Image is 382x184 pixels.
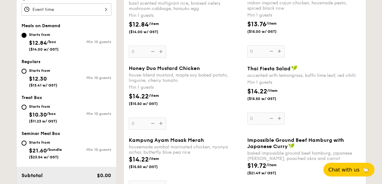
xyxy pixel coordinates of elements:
[22,131,60,136] span: Seminar Meal Box
[149,93,159,98] span: /item
[129,93,149,100] span: $14.22
[22,3,111,16] input: Event time
[66,147,111,152] div: Min 10 guests
[129,21,149,28] span: $12.84
[22,69,27,74] input: Starts from$12.30($13.41 w/ GST)Min 10 guests
[129,12,242,19] div: Min 1 guests
[97,172,111,178] span: $0.00
[29,83,57,87] span: ($13.41 w/ GST)
[267,88,278,93] span: /item
[129,29,171,34] span: ($14.00 w/ GST)
[266,21,277,26] span: /item
[29,104,57,109] div: Starts from
[247,66,291,72] span: Thai Fiesta Salad
[22,23,60,28] span: Meals on Demand
[247,88,267,95] span: $14.22
[22,95,42,100] span: Treat Box
[247,96,290,101] span: ($15.50 w/ GST)
[328,167,360,173] span: Chat with us
[129,1,242,11] div: basil scented multigrain rice, braised celery mushroom cabbage, hanjuku egg
[47,112,56,116] span: /box
[247,12,361,18] div: Min 1 guests
[66,76,111,80] div: Min 10 guests
[29,39,47,46] span: $12.84
[129,72,242,83] div: house-blend mustard, maple soy baked potato, linguine, cherry tomato
[22,105,27,110] input: Starts from$10.30/box($11.23 w/ GST)Min 10 guests
[129,144,242,155] div: housemade sambal marinated chicken, nyonya achar, butterfly blue pea rice
[247,162,266,170] span: $19.72
[47,40,56,44] span: /box
[129,65,200,71] span: Honey Duo Mustard Chicken
[362,166,370,173] span: 🦙
[129,164,171,169] span: ($15.50 w/ GST)
[29,147,47,154] span: $21.60
[22,172,43,178] span: Subtotal
[22,33,27,38] input: Starts from$12.84/box($14.00 w/ GST)Min 10 guests
[323,163,375,177] button: Chat with us🦙
[29,68,57,73] div: Starts from
[29,140,62,145] div: Starts from
[22,59,41,64] span: Regulars
[129,137,204,143] span: Kampung Ayam Masak Merah
[66,112,111,116] div: Min 10 guests
[129,84,242,91] div: Min 1 guests
[22,141,27,146] input: Starts from$21.60/bundle($23.54 w/ GST)Min 10 guests
[29,111,47,118] span: $10.30
[66,40,111,44] div: Min 10 guests
[291,65,297,71] img: icon-vegan.f8ff3823.svg
[29,75,47,82] span: $12.30
[247,29,290,34] span: ($15.00 w/ GST)
[149,157,159,161] span: /item
[129,101,171,106] span: ($15.50 w/ GST)
[288,143,295,149] img: icon-vegan.f8ff3823.svg
[247,151,361,161] div: baked impossible ground beef hamburg, japanese [PERSON_NAME], poached okra and carrot
[247,79,361,86] div: Min 1 guests
[47,147,62,152] span: /bundle
[29,155,59,159] span: ($23.54 w/ GST)
[29,32,59,37] div: Starts from
[247,21,266,28] span: $13.76
[29,47,59,52] span: ($14.00 w/ GST)
[247,73,361,78] div: accented with lemongrass, kaffir lime leaf, red chilli
[129,156,149,163] span: $14.22
[149,22,159,26] span: /item
[247,171,290,176] span: ($21.49 w/ GST)
[29,119,57,123] span: ($11.23 w/ GST)
[266,163,277,167] span: /item
[247,0,361,11] div: indian inspired cajun chicken, housmade pesto, spiced black rice
[247,137,344,149] span: Impossible Ground Beef Hamburg with Japanese Curry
